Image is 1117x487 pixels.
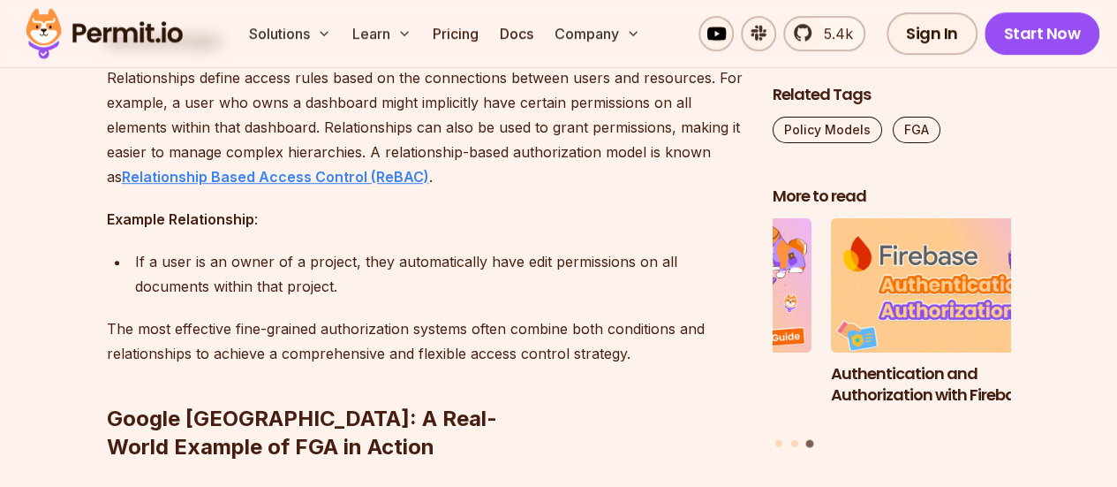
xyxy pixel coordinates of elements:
[122,168,429,186] a: Relationship Based Access Control (ReBAC)
[135,249,744,299] div: If a user is an owner of a project, they automatically have edit permissions on all documents wit...
[574,219,812,354] img: A Full Guide to Planning Your Authorization Model and Architecture
[773,219,1011,451] div: Posts
[426,16,486,51] a: Pricing
[783,16,865,51] a: 5.4k
[893,118,940,144] a: FGA
[773,118,882,144] a: Policy Models
[813,23,853,44] span: 5.4k
[887,12,977,55] a: Sign In
[831,363,1069,407] h3: Authentication and Authorization with Firebase
[831,219,1069,430] li: 3 of 3
[985,12,1100,55] a: Start Now
[775,440,782,447] button: Go to slide 1
[831,219,1069,430] a: Authentication and Authorization with FirebaseAuthentication and Authorization with Firebase
[773,186,1011,209] h2: More to read
[547,16,647,51] button: Company
[107,316,744,366] p: The most effective fine-grained authorization systems often combine both conditions and relations...
[773,85,1011,107] h2: Related Tags
[107,207,744,232] p: :
[574,219,812,430] li: 2 of 3
[831,219,1069,354] img: Authentication and Authorization with Firebase
[107,334,744,461] h2: Google [GEOGRAPHIC_DATA]: A Real-World Example of FGA in Action
[107,210,254,228] strong: Example Relationship
[18,4,191,64] img: Permit logo
[574,363,812,429] h3: A Full Guide to Planning Your Authorization Model and Architecture
[345,16,419,51] button: Learn
[791,440,798,447] button: Go to slide 2
[242,16,338,51] button: Solutions
[493,16,540,51] a: Docs
[806,440,814,448] button: Go to slide 3
[107,65,744,189] p: Relationships define access rules based on the connections between users and resources. For examp...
